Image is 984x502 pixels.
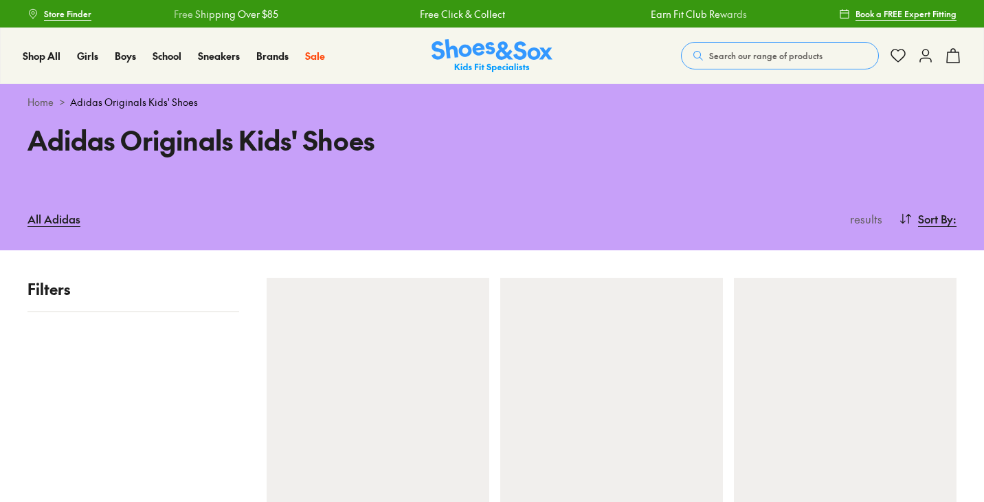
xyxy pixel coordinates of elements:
span: : [953,210,957,227]
a: All Adidas [27,204,80,234]
h1: Adidas Originals Kids' Shoes [27,120,476,160]
a: Book a FREE Expert Fitting [839,1,957,26]
p: results [845,210,882,227]
a: Brands [256,49,289,63]
a: School [153,49,181,63]
div: > [27,95,957,109]
span: Search our range of products [709,50,823,62]
p: Filters [27,278,239,301]
a: Earn Fit Club Rewards [650,7,746,21]
span: Sort By [918,210,953,227]
span: Adidas Originals Kids' Shoes [70,95,198,109]
a: Shoes & Sox [432,39,552,73]
a: Girls [77,49,98,63]
a: Free Shipping Over $85 [173,7,278,21]
img: SNS_Logo_Responsive.svg [432,39,552,73]
button: Search our range of products [681,42,879,69]
a: Shop All [23,49,60,63]
a: Sale [305,49,325,63]
a: Boys [115,49,136,63]
a: Store Finder [27,1,91,26]
a: Home [27,95,54,109]
a: Sneakers [198,49,240,63]
span: Book a FREE Expert Fitting [856,8,957,20]
a: Free Click & Collect [419,7,504,21]
span: Store Finder [44,8,91,20]
button: Sort By: [899,204,957,234]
